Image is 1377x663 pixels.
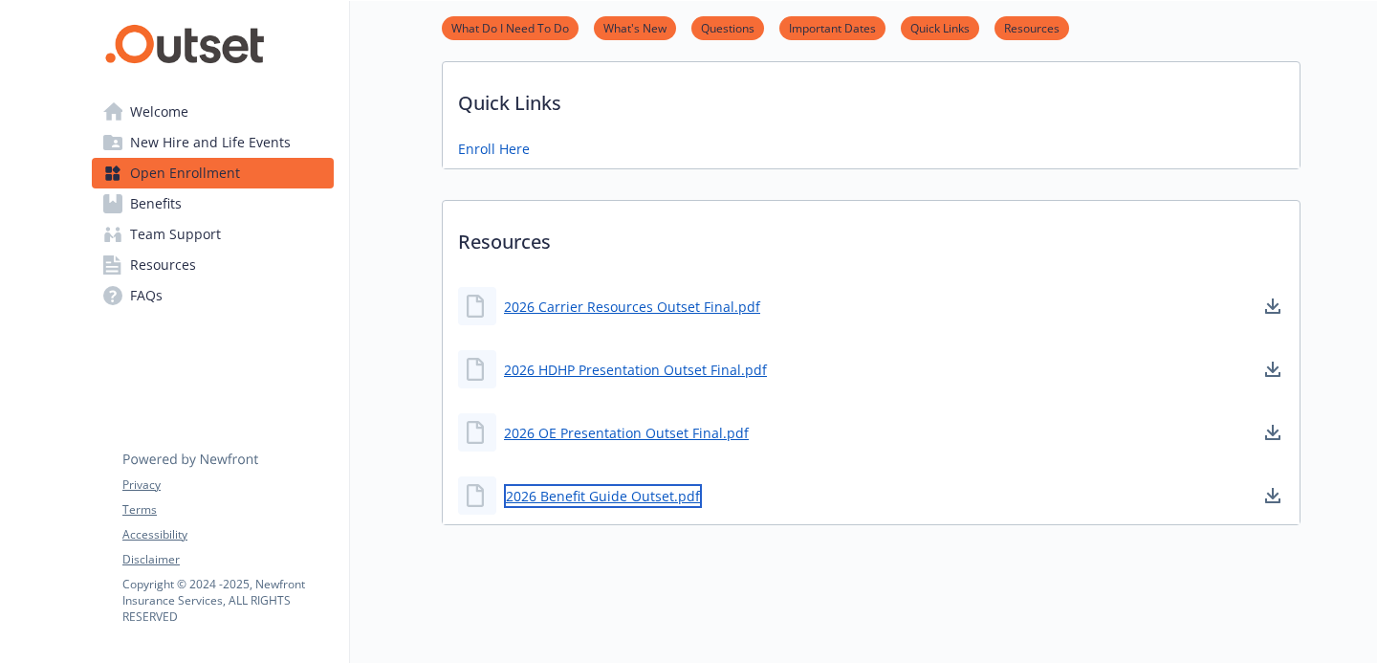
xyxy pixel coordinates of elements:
a: download document [1261,421,1284,444]
a: Welcome [92,97,334,127]
a: Important Dates [779,18,885,36]
a: Quick Links [901,18,979,36]
span: Welcome [130,97,188,127]
span: Resources [130,250,196,280]
a: What's New [594,18,676,36]
a: 2026 OE Presentation Outset Final.pdf [504,423,749,443]
p: Resources [443,201,1300,272]
span: Team Support [130,219,221,250]
a: Disclaimer [122,551,333,568]
a: download document [1261,295,1284,318]
span: FAQs [130,280,163,311]
a: Questions [691,18,764,36]
a: Resources [92,250,334,280]
a: What Do I Need To Do [442,18,579,36]
a: 2026 Benefit Guide Outset.pdf [504,484,702,508]
span: Open Enrollment [130,158,240,188]
a: download document [1261,484,1284,507]
a: 2026 HDHP Presentation Outset Final.pdf [504,360,767,380]
a: New Hire and Life Events [92,127,334,158]
a: FAQs [92,280,334,311]
a: download document [1261,358,1284,381]
p: Copyright © 2024 - 2025 , Newfront Insurance Services, ALL RIGHTS RESERVED [122,576,333,625]
a: Resources [994,18,1069,36]
a: Benefits [92,188,334,219]
a: Accessibility [122,526,333,543]
a: Terms [122,501,333,519]
p: Quick Links [443,62,1300,133]
span: Benefits [130,188,182,219]
a: Privacy [122,476,333,494]
span: New Hire and Life Events [130,127,291,158]
a: Team Support [92,219,334,250]
a: 2026 Carrier Resources Outset Final.pdf [504,297,760,317]
a: Enroll Here [458,139,530,159]
a: Open Enrollment [92,158,334,188]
